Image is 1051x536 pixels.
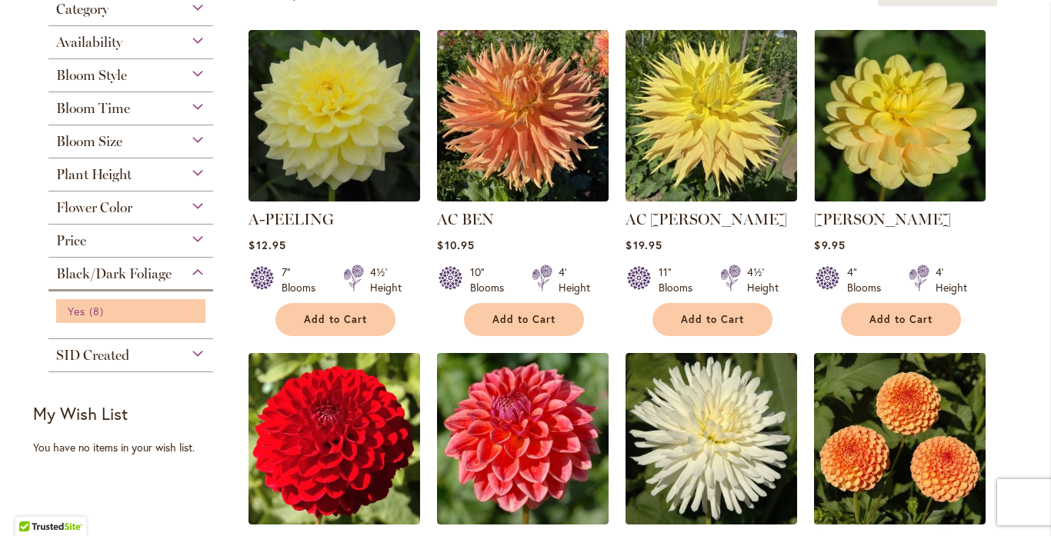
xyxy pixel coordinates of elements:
div: 4' Height [559,265,590,295]
img: AHOY MATEY [814,30,986,201]
span: Availability [56,34,122,51]
img: AMBER QUEEN [814,353,986,524]
img: ALI OOP [249,353,420,524]
span: Bloom Time [56,100,130,117]
span: Bloom Size [56,133,122,150]
button: Add to Cart [841,303,961,336]
div: 4½' Height [747,265,779,295]
span: Bloom Style [56,67,127,84]
a: A-PEELING [249,210,334,228]
span: Add to Cart [681,313,744,326]
div: 7" Blooms [282,265,325,295]
strong: My Wish List [33,402,128,424]
span: $10.95 [437,238,474,252]
iframe: Launch Accessibility Center [12,481,55,524]
span: $12.95 [249,238,285,252]
span: $19.95 [626,238,662,252]
div: 4' Height [936,265,967,295]
a: A-Peeling [249,190,420,205]
img: AC BEN [437,30,609,201]
img: AC Jeri [626,30,797,201]
span: Add to Cart [492,313,556,326]
span: Add to Cart [869,313,933,326]
img: ALL TRIUMPH [626,353,797,524]
span: Flower Color [56,199,132,216]
img: A-Peeling [249,30,420,201]
a: AMBER QUEEN [814,513,986,528]
div: You have no items in your wish list. [33,440,239,455]
img: ALL THAT JAZZ [437,353,609,524]
button: Add to Cart [275,303,395,336]
span: Price [56,232,86,249]
div: 4" Blooms [847,265,890,295]
a: AC [PERSON_NAME] [626,210,787,228]
span: Add to Cart [304,313,367,326]
span: Black/Dark Foliage [56,265,172,282]
span: Yes [68,304,85,318]
button: Add to Cart [652,303,772,336]
a: ALL THAT JAZZ [437,513,609,528]
span: SID Created [56,347,129,364]
a: Yes 8 [68,303,198,319]
a: AC BEN [437,210,494,228]
a: ALL TRIUMPH [626,513,797,528]
span: 8 [89,303,108,319]
a: AC Jeri [626,190,797,205]
span: $9.95 [814,238,845,252]
div: 10" Blooms [470,265,513,295]
a: ALI OOP [249,513,420,528]
button: Add to Cart [464,303,584,336]
div: 4½' Height [370,265,402,295]
a: [PERSON_NAME] [814,210,951,228]
span: Plant Height [56,166,132,183]
a: AC BEN [437,190,609,205]
span: Category [56,1,108,18]
div: 11" Blooms [659,265,702,295]
a: AHOY MATEY [814,190,986,205]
